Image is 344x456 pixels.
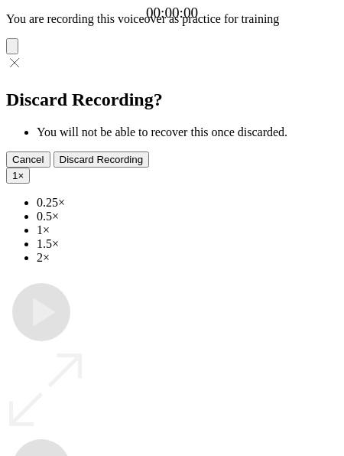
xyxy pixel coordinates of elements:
li: 1× [37,223,338,237]
li: 0.25× [37,196,338,210]
button: Cancel [6,151,50,168]
p: You are recording this voiceover as practice for training [6,12,338,26]
a: 00:00:00 [146,5,198,21]
button: 1× [6,168,30,184]
li: 2× [37,251,338,265]
li: 0.5× [37,210,338,223]
li: 1.5× [37,237,338,251]
button: Discard Recording [54,151,150,168]
span: 1 [12,170,18,181]
li: You will not be able to recover this once discarded. [37,125,338,139]
h2: Discard Recording? [6,90,338,110]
